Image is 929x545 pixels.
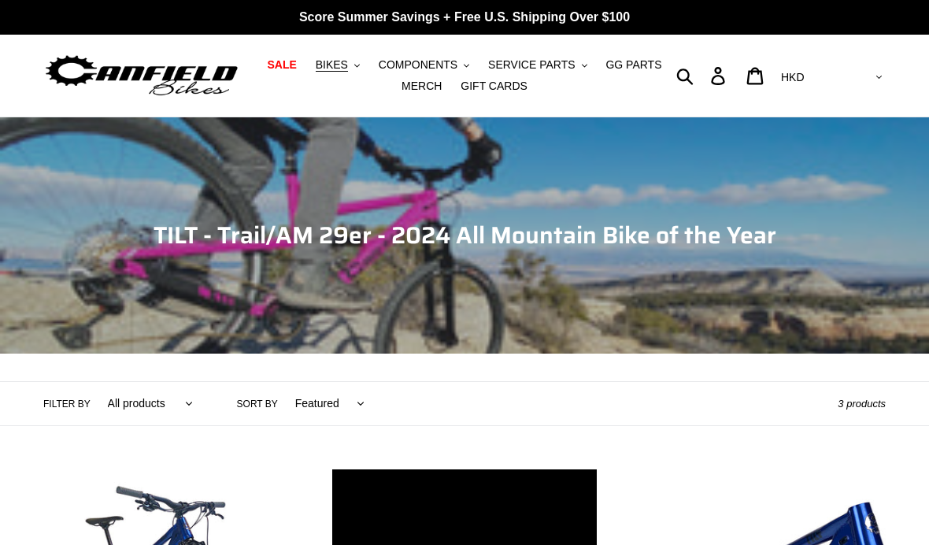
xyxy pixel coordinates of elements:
[43,51,240,101] img: Canfield Bikes
[259,54,304,76] a: SALE
[402,80,442,93] span: MERCH
[394,76,450,97] a: MERCH
[371,54,477,76] button: COMPONENTS
[488,58,575,72] span: SERVICE PARTS
[453,76,535,97] a: GIFT CARDS
[237,397,278,411] label: Sort by
[267,58,296,72] span: SALE
[480,54,594,76] button: SERVICE PARTS
[379,58,457,72] span: COMPONENTS
[154,217,776,254] span: TILT - Trail/AM 29er - 2024 All Mountain Bike of the Year
[461,80,527,93] span: GIFT CARDS
[838,398,886,410] span: 3 products
[43,397,91,411] label: Filter by
[308,54,368,76] button: BIKES
[598,54,669,76] a: GG PARTS
[605,58,661,72] span: GG PARTS
[316,58,348,72] span: BIKES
